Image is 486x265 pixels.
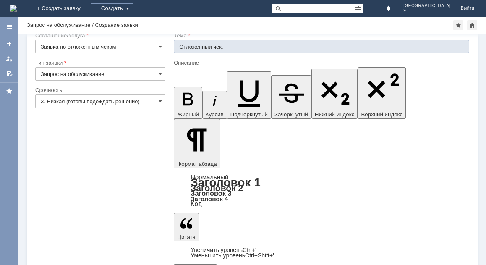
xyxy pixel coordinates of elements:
span: Нижний индекс [315,111,355,118]
a: Перейти на домашнюю страницу [10,5,17,12]
button: Формат абзаца [174,119,220,168]
div: Добрый день! Прошу удалить отложенные чеки. [3,3,123,17]
div: Срочность [35,87,164,93]
button: Подчеркнутый [227,71,271,119]
span: Курсив [206,111,224,118]
span: Подчеркнутый [230,111,268,118]
img: logo [10,5,17,12]
a: Increase [191,247,256,253]
button: Зачеркнутый [271,75,311,119]
a: Мои согласования [3,67,16,81]
button: Цитата [174,213,199,241]
div: Создать [91,3,133,13]
a: Нормальный [191,173,228,181]
div: Тип заявки [35,60,164,66]
span: Зачеркнутый [274,111,308,118]
button: Верхний индекс [358,67,406,119]
div: Запрос на обслуживание / Создание заявки [27,22,138,28]
a: Decrease [191,252,274,259]
span: Цитата [177,234,196,240]
a: Заголовок 4 [191,195,228,202]
div: Соглашение/Услуга [35,33,164,38]
span: Расширенный поиск [354,4,363,12]
a: Код [191,200,202,208]
span: Ctrl+Shift+' [245,252,274,259]
button: Жирный [174,87,202,119]
a: Заголовок 2 [191,183,243,193]
a: Заголовок 3 [191,189,231,197]
div: Цитата [174,247,469,258]
a: Заголовок 1 [191,176,261,189]
div: Тема [174,33,468,38]
span: 9 [403,8,451,13]
span: Жирный [177,111,199,118]
span: Формат абзаца [177,161,217,167]
span: [GEOGRAPHIC_DATA] [403,3,451,8]
div: Формат абзаца [174,174,469,207]
button: Нижний индекс [311,69,358,119]
div: Описание [174,60,468,66]
div: Сделать домашней страницей [467,20,477,30]
a: Создать заявку [3,37,16,50]
span: Ctrl+' [243,247,256,253]
span: Верхний индекс [361,111,402,118]
div: Добавить в избранное [453,20,463,30]
button: Курсив [202,91,227,119]
a: Мои заявки [3,52,16,66]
